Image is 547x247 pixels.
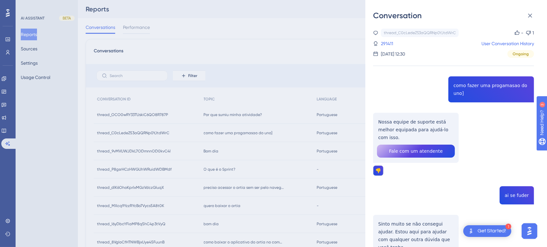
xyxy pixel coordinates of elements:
img: launcher-image-alternative-text [467,227,475,235]
a: User Conversation History [481,40,534,47]
a: 291411 [381,40,393,47]
iframe: UserGuiding AI Assistant Launcher [520,221,539,241]
div: thread_C0cLedeZ53aQQRNp0YJtdWrC [384,30,456,35]
div: Open Get Started! checklist, remaining modules: 1 [463,225,511,237]
div: 1 [532,29,534,37]
div: Get Started! [478,227,506,235]
div: Conversation [373,10,539,21]
div: 3 [45,3,47,8]
div: [DATE] 12:30 [381,50,405,58]
div: 1 [505,224,511,229]
span: Need Help? [15,2,41,9]
span: Ongoing [513,51,529,57]
div: - [521,29,523,37]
